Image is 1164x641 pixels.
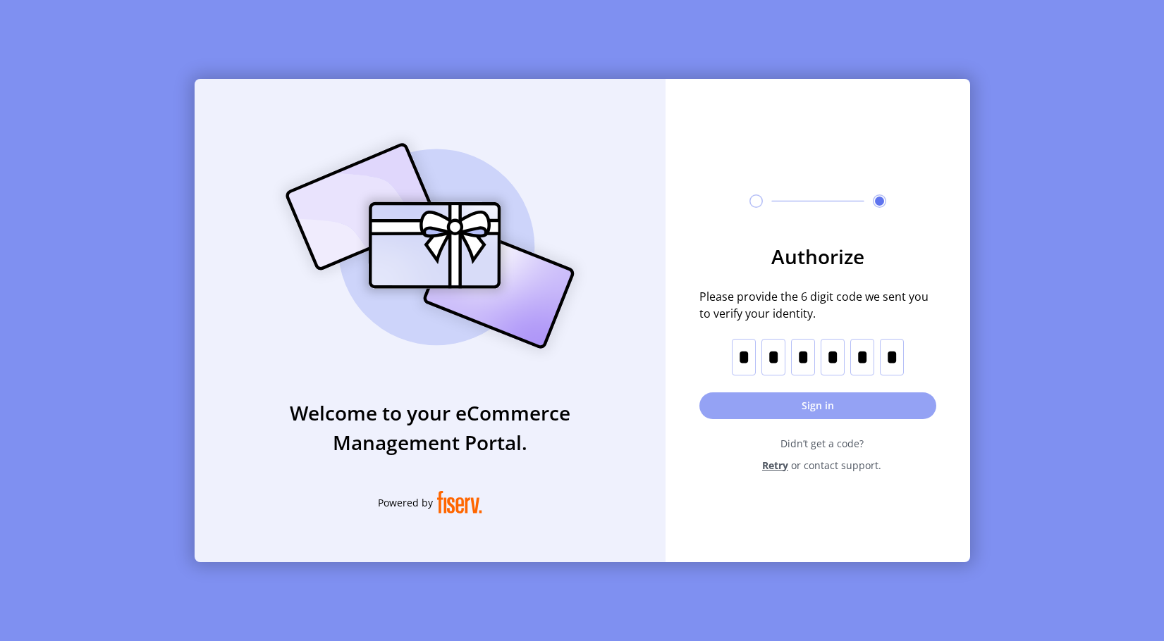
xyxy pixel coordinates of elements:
span: Didn’t get a code? [708,436,936,451]
span: Retry [762,458,788,473]
span: Powered by [378,495,433,510]
img: card_Illustration.svg [264,127,596,364]
button: Sign in [699,392,936,419]
h3: Welcome to your eCommerce Management Portal. [195,398,666,457]
span: or contact support. [791,458,881,473]
span: Please provide the 6 digit code we sent you to verify your identity. [699,288,936,322]
h3: Authorize [699,242,936,271]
